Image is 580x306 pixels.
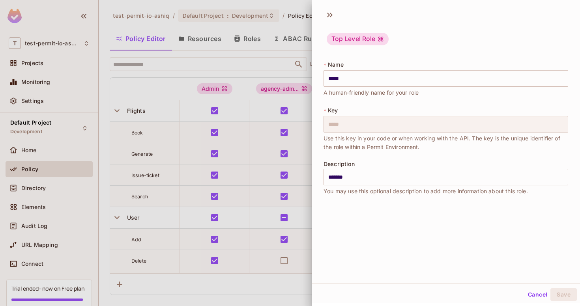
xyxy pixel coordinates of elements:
[327,33,389,45] div: Top Level Role
[525,288,550,301] button: Cancel
[324,88,419,97] span: A human-friendly name for your role
[324,134,568,151] span: Use this key in your code or when working with the API. The key is the unique identifier of the r...
[324,187,528,196] span: You may use this optional description to add more information about this role.
[550,288,577,301] button: Save
[328,62,344,68] span: Name
[328,107,338,114] span: Key
[324,161,355,167] span: Description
